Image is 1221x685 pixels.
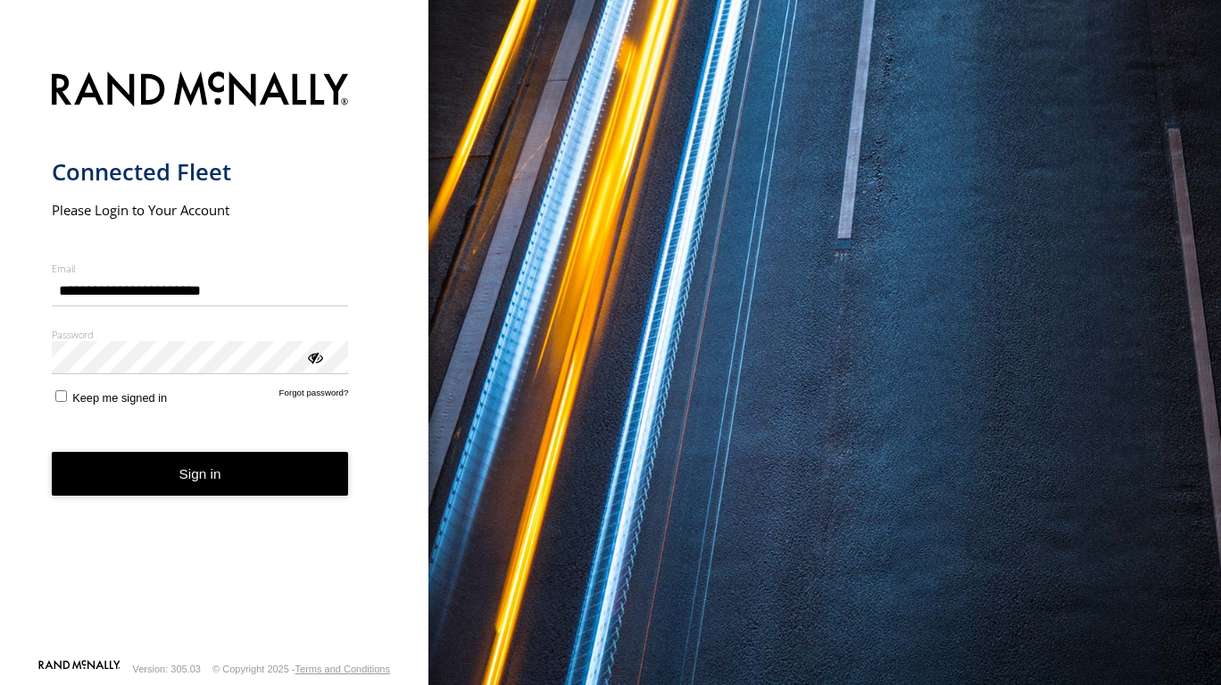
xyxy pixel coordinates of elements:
[52,68,349,113] img: Rand McNally
[72,391,167,405] span: Keep me signed in
[52,61,378,658] form: main
[212,664,390,674] div: © Copyright 2025 -
[55,390,67,402] input: Keep me signed in
[305,347,323,365] div: ViewPassword
[38,660,120,678] a: Visit our Website
[133,664,201,674] div: Version: 305.03
[279,388,349,405] a: Forgot password?
[52,262,349,275] label: Email
[52,452,349,496] button: Sign in
[52,157,349,187] h1: Connected Fleet
[295,664,390,674] a: Terms and Conditions
[52,328,349,341] label: Password
[52,201,349,219] h2: Please Login to Your Account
